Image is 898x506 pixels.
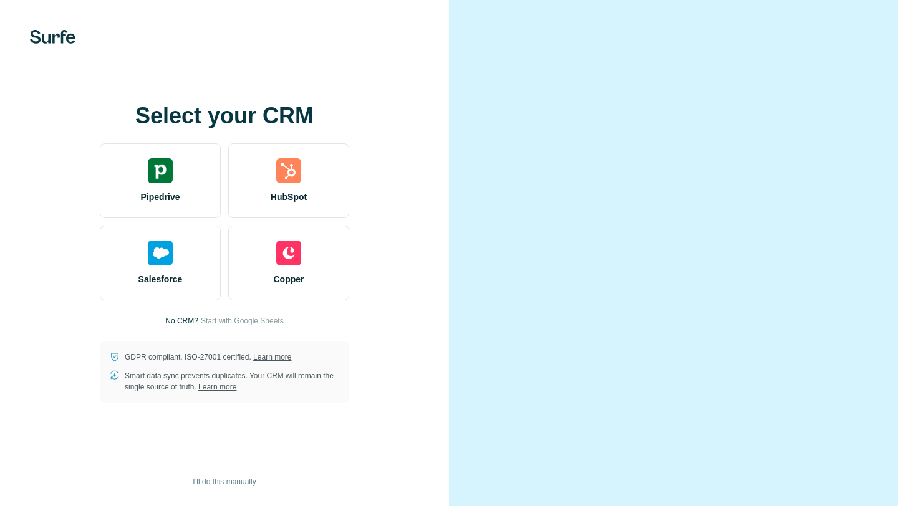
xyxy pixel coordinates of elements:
span: Copper [274,273,304,285]
button: I’ll do this manually [184,472,264,491]
span: I’ll do this manually [193,476,256,487]
img: copper's logo [276,241,301,265]
p: Smart data sync prevents duplicates. Your CRM will remain the single source of truth. [125,370,339,393]
span: Pipedrive [140,191,180,203]
img: salesforce's logo [148,241,173,265]
a: Learn more [198,383,236,391]
img: Surfe's logo [30,30,75,44]
span: HubSpot [271,191,307,203]
p: GDPR compliant. ISO-27001 certified. [125,351,291,363]
img: hubspot's logo [276,158,301,183]
a: Learn more [253,353,291,361]
p: No CRM? [165,315,198,327]
span: Salesforce [138,273,183,285]
img: pipedrive's logo [148,158,173,183]
button: Start with Google Sheets [201,315,284,327]
h1: Select your CRM [100,103,349,128]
